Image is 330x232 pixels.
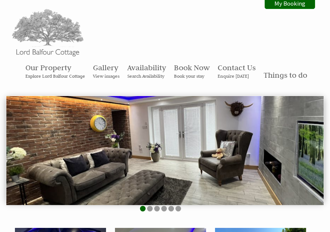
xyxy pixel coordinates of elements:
[25,73,85,79] small: Explore Lord Balfour Cottage
[10,9,85,58] img: Lord Balfour Cottage
[218,73,256,79] small: Enquire [DATE]
[25,63,85,79] a: Our PropertyExplore Lord Balfour Cottage
[174,63,210,79] a: Book NowBook your stay
[127,63,166,79] a: AvailabilitySearch Availability
[93,73,119,79] small: View images
[127,73,166,79] small: Search Availability
[93,63,119,79] a: GalleryView images
[264,70,307,80] a: Things to do
[174,73,210,79] small: Book your stay
[218,63,256,79] a: Contact UsEnquire [DATE]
